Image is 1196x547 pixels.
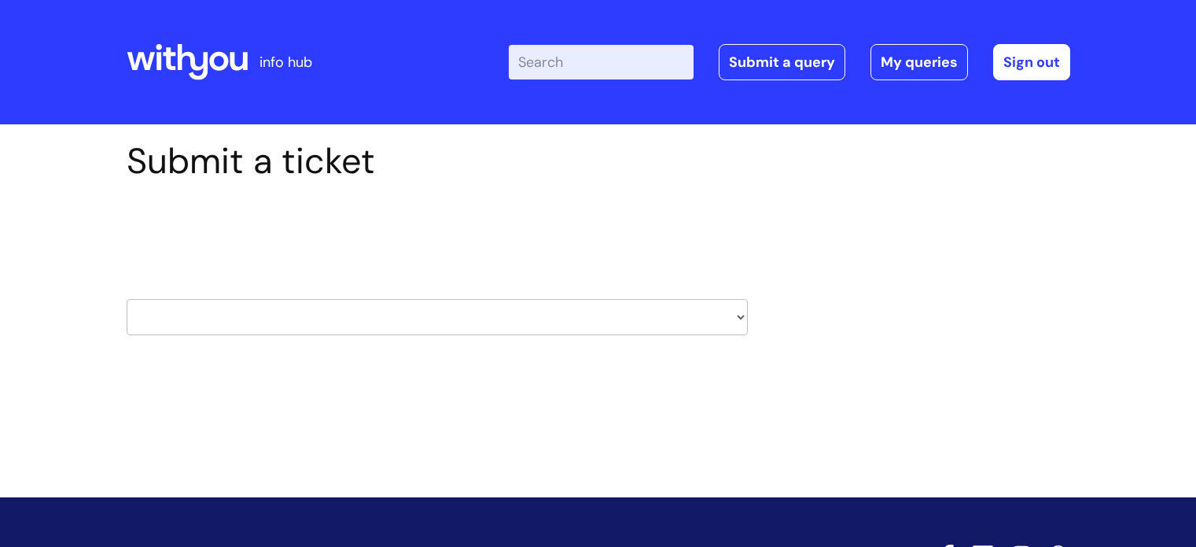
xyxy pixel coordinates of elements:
a: Submit a query [719,44,845,80]
h2: Select issue type [127,219,748,248]
h1: Submit a ticket [127,140,748,183]
p: info hub [259,50,312,75]
a: My queries [870,44,968,80]
div: | - [509,44,1070,80]
a: Sign out [993,44,1070,80]
input: Search [509,45,694,79]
